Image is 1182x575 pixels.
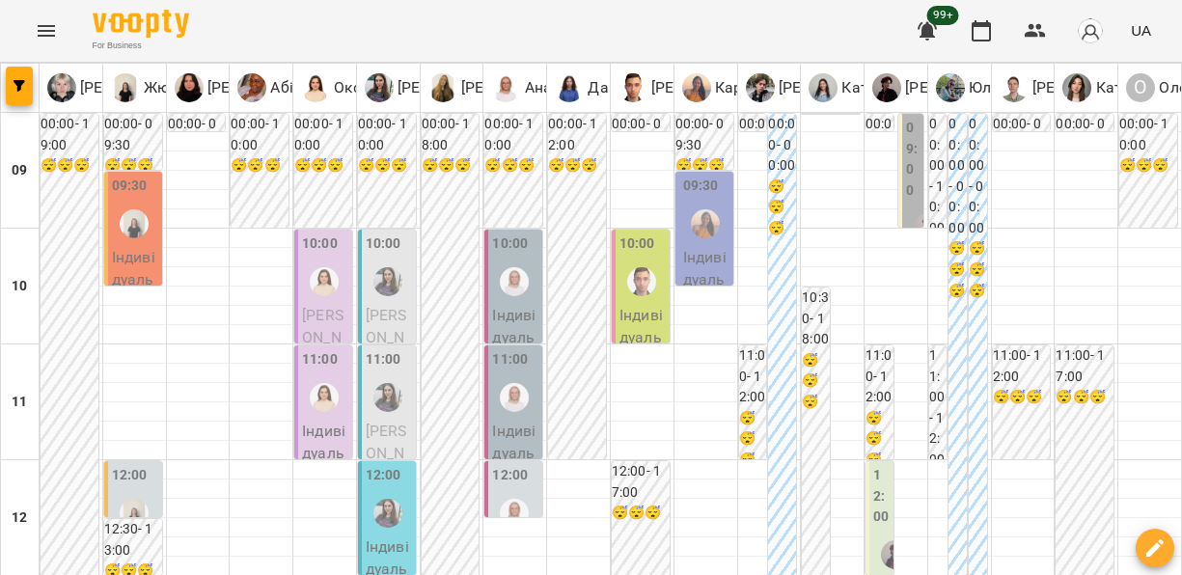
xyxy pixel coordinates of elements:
[47,73,197,102] div: Єлизавета
[366,233,401,255] label: 10:00
[484,155,542,177] h6: 😴😴😴
[500,383,529,412] div: Анастасія
[993,345,1051,387] h6: 11:00 - 12:00
[1000,73,1029,102] img: А
[746,73,775,102] img: М
[683,246,729,519] p: Індивідуальне онлайн заняття 50 хв рівні А1-В1 - [PERSON_NAME]
[711,76,764,99] p: Каріна
[739,345,767,408] h6: 11:00 - 12:00
[422,155,480,177] h6: 😴😴😴
[802,350,830,413] h6: 😴😴😴
[872,73,1022,102] a: А [PERSON_NAME]
[1056,345,1113,387] h6: 11:00 - 17:00
[93,10,189,38] img: Voopty Logo
[457,76,578,99] p: [PERSON_NAME]
[1056,387,1113,408] h6: 😴😴😴
[682,73,764,102] a: К Каріна
[866,114,893,177] h6: 00:00 - 09:00
[627,267,656,296] div: Михайло
[1062,73,1091,102] img: К
[948,238,967,301] h6: 😴😴😴
[1119,114,1177,155] h6: 00:00 - 10:00
[111,73,140,102] img: Ж
[548,155,606,177] h6: 😴😴😴
[104,519,162,561] h6: 12:30 - 13:00
[422,114,480,155] h6: 00:00 - 18:00
[1119,155,1177,177] h6: 😴😴😴
[76,76,197,99] p: [PERSON_NAME]
[881,540,910,569] img: Аліса
[428,73,578,102] a: М [PERSON_NAME]
[936,73,1001,102] div: Юля
[237,73,325,102] a: А Абігейл
[612,503,670,524] h6: 😴😴😴
[809,73,838,102] img: К
[310,383,339,412] div: Оксана
[647,76,768,99] p: [PERSON_NAME]
[802,287,830,350] h6: 10:30 - 18:00
[555,73,584,102] img: Д
[175,73,204,102] img: О
[310,267,339,296] div: Оксана
[1126,73,1155,102] div: О
[775,76,895,99] p: [PERSON_NAME]
[175,73,324,102] a: О [PERSON_NAME]
[168,114,226,155] h6: 00:00 - 09:00
[548,114,606,155] h6: 00:00 - 12:00
[428,73,578,102] div: Марина
[1062,73,1131,102] a: К Катя
[584,76,646,99] p: Даніела
[873,465,889,528] label: 12:00
[927,6,959,25] span: 99+
[47,73,197,102] a: Є [PERSON_NAME]
[948,114,967,238] h6: 00:00 - 00:00
[746,73,895,102] div: Микита
[492,304,538,554] p: Індивідуальне онлайн заняття 50 хв рівні В2+ - [PERSON_NAME]
[1123,13,1159,48] button: UA
[1091,76,1131,99] p: Катя
[365,73,514,102] a: Ю [PERSON_NAME]
[612,114,670,155] h6: 00:00 - 09:00
[428,73,457,102] img: М
[373,499,402,528] div: Юлія
[936,73,1001,102] a: Ю Юля
[301,73,387,102] a: О Оксана
[1131,20,1151,41] span: UA
[358,155,416,177] h6: 😴😴😴
[366,306,407,370] span: [PERSON_NAME]
[906,118,920,201] label: 09:00
[969,238,987,301] h6: 😴😴😴
[901,76,1022,99] p: [PERSON_NAME]
[237,73,325,102] div: Абігейл
[965,76,1001,99] p: Юля
[175,73,324,102] div: Олександра
[373,267,402,296] img: Юлія
[691,209,720,238] img: Каріна
[936,73,965,102] img: Ю
[866,345,893,408] h6: 11:00 - 12:00
[294,155,352,177] h6: 😴😴😴
[618,73,768,102] div: Михайло
[231,155,289,177] h6: 😴😴😴
[373,383,402,412] img: Юлія
[682,73,711,102] img: К
[1077,17,1104,44] img: avatar_s.png
[302,233,338,255] label: 10:00
[618,73,647,102] img: М
[739,408,767,471] h6: 😴😴😴
[231,114,289,155] h6: 00:00 - 10:00
[500,267,529,296] img: Анастасія
[112,465,148,486] label: 12:00
[41,114,98,155] h6: 00:00 - 19:00
[1000,73,1149,102] div: Андрій
[993,387,1051,408] h6: 😴😴😴
[872,73,901,102] img: А
[294,114,352,155] h6: 00:00 - 10:00
[619,233,655,255] label: 10:00
[1000,73,1149,102] a: А [PERSON_NAME]
[301,73,387,102] div: Оксана
[555,73,646,102] div: Даніела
